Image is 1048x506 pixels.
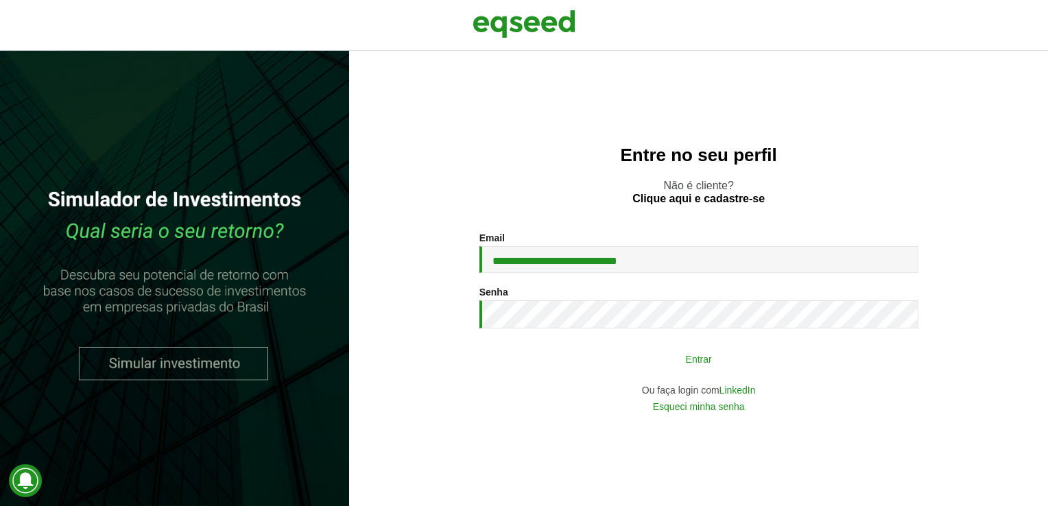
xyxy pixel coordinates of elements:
p: Não é cliente? [377,179,1021,205]
label: Email [479,233,505,243]
a: Esqueci minha senha [653,402,745,411]
label: Senha [479,287,508,297]
img: EqSeed Logo [473,7,575,41]
button: Entrar [521,346,877,372]
a: Clique aqui e cadastre-se [632,193,765,204]
div: Ou faça login com [479,385,918,395]
a: LinkedIn [719,385,756,395]
h2: Entre no seu perfil [377,145,1021,165]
